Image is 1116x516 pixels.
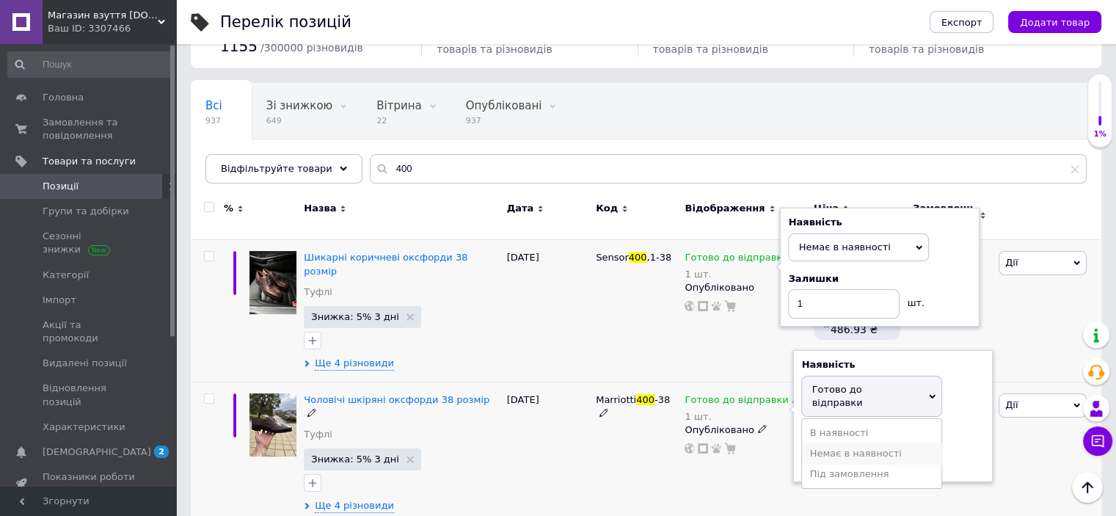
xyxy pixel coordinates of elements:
li: Немає в наявності [802,443,941,464]
span: Ціна [814,202,839,215]
li: Під замовлення [802,464,941,484]
span: / 300000 різновидів [260,42,363,54]
input: Пошук по назві позиції, артикулу і пошуковим запитам [370,154,1087,183]
div: 1% [1088,129,1112,139]
div: Опубліковано [685,424,806,437]
div: Перелік позицій [220,15,351,30]
span: Відфільтруйте товари [221,163,332,174]
span: Додати товар [1020,17,1090,28]
span: Акції та промокоди [43,319,136,345]
span: Ще 4 різновиди [315,357,394,371]
span: Sensor [596,252,629,263]
a: Шикарні коричневі оксфорди 38 розмір [304,252,467,276]
span: Готово до відправки [812,384,862,408]
span: Видалені позиції [43,357,127,370]
span: Готово до відправки [685,252,788,267]
span: Позиції [43,180,79,193]
span: 1155 [220,37,258,55]
span: 22 [376,115,421,126]
span: 400 [636,394,654,405]
div: [DATE] [503,240,592,382]
span: Імпорт [43,294,76,307]
span: товарів та різновидів [437,43,552,55]
span: Дії [1005,399,1018,410]
div: Опубліковано [685,281,806,294]
span: Показники роботи компанії [43,470,136,497]
input: Пошук [7,51,173,78]
div: Наявність [801,358,985,371]
span: Ще 4 різновиди [315,499,394,513]
span: Всі [205,99,222,112]
li: В наявності [802,423,941,443]
span: Товари та послуги [43,155,136,168]
span: Замовлення [913,202,976,228]
a: Туфлі [304,286,332,299]
button: Додати товар [1008,11,1101,33]
span: товарів та різновидів [869,43,984,55]
span: Категорії [43,269,89,282]
img: Шикарные коричневые оксфорды 38 размер [249,251,296,314]
span: Дії [1005,257,1018,268]
span: 649 [266,115,332,126]
span: 937 [205,115,222,126]
span: Готово до відправки [685,394,788,410]
span: [DEMOGRAPHIC_DATA] [43,446,151,459]
span: 400 [629,252,647,263]
span: Дата [507,202,534,215]
span: ,1-38 [646,252,671,263]
span: Головна [43,91,84,104]
span: Код [596,202,618,215]
span: Відновлення позицій [43,382,136,408]
span: товарів та різновидів [653,43,768,55]
div: 1 шт. [685,411,801,422]
span: Вітрина [376,99,421,112]
span: Приховані [205,155,265,168]
div: Наявність [788,216,971,229]
button: Експорт [930,11,994,33]
a: Чоловічі шкіряні оксфорди 38 розмір [304,394,489,405]
span: % [224,202,233,215]
span: Замовлення та повідомлення [43,116,136,142]
span: -38 [654,394,670,405]
div: Залишки [788,272,971,286]
span: Назва [304,202,336,215]
span: 2 [154,446,169,458]
div: 1 шт. [685,269,788,280]
span: Відображення [685,202,765,215]
span: Опубліковані [466,99,542,112]
button: Чат з покупцем [1083,426,1112,456]
span: Marriotti [596,394,636,405]
span: Сезонні знижки [43,230,136,256]
button: Наверх [1072,472,1103,503]
span: Магазин взуття Brogue.com.ua [48,9,158,22]
span: Немає в наявності [798,241,890,252]
div: Ваш ID: 3307466 [48,22,176,35]
span: Групи та добірки [43,205,129,218]
span: Експорт [941,17,982,28]
img: Мужские кожаные оксфорды 38 размер [249,393,296,457]
span: 937 [466,115,542,126]
span: Знижка: 5% 3 дні [311,312,399,321]
div: шт. [900,289,929,310]
a: Туфлі [304,428,332,441]
span: Зі знижкою [266,99,332,112]
span: Знижка: 5% 3 дні [311,454,399,464]
span: Характеристики [43,421,125,434]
